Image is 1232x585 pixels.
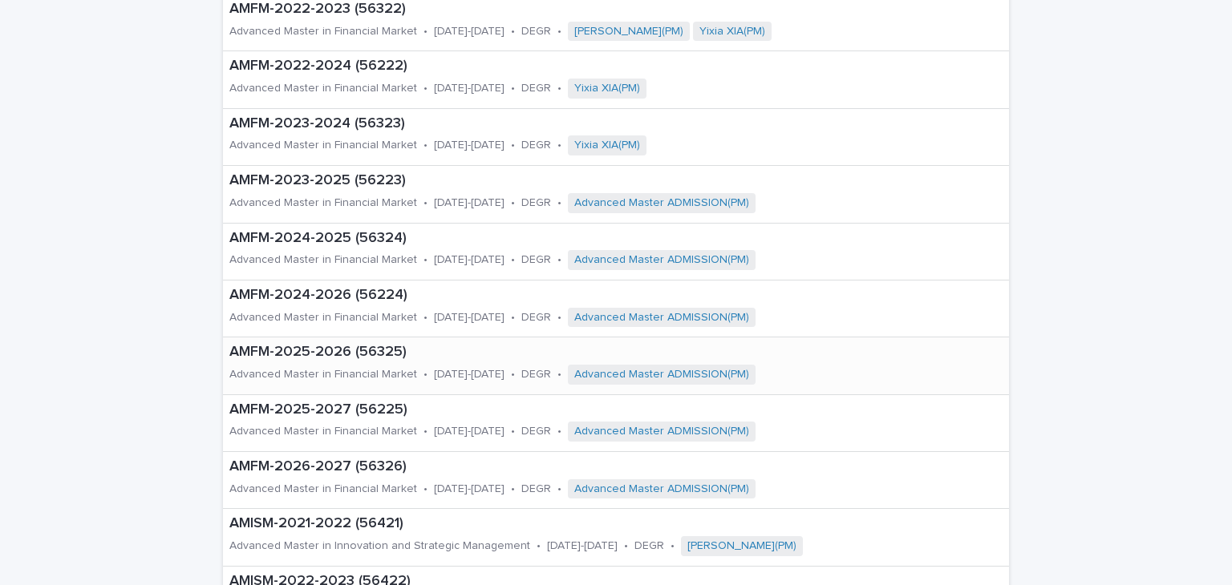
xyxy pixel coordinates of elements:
p: Advanced Master in Financial Market [229,25,417,38]
p: [DATE]-[DATE] [434,139,505,152]
p: DEGR [521,196,551,210]
p: AMFM-2026-2027 (56326) [229,458,936,476]
p: • [511,196,515,210]
p: • [557,311,561,325]
p: Advanced Master in Financial Market [229,482,417,496]
p: DEGR [634,539,664,553]
p: AMFM-2024-2026 (56224) [229,287,937,305]
p: • [557,196,561,210]
p: Advanced Master in Financial Market [229,196,417,210]
p: • [423,311,428,325]
a: [PERSON_NAME](PM) [687,539,796,553]
p: • [423,425,428,438]
p: Advanced Master in Financial Market [229,368,417,381]
p: [DATE]-[DATE] [434,311,505,325]
p: • [511,311,515,325]
a: [PERSON_NAME](PM) [574,25,683,38]
p: • [423,25,428,38]
p: DEGR [521,482,551,496]
a: AMFM-2022-2024 (56222)Advanced Master in Financial Market•[DATE]-[DATE]•DEGR•Yixia XIA(PM) [223,51,1009,108]
p: • [423,139,428,152]
a: AMFM-2026-2027 (56326)Advanced Master in Financial Market•[DATE]-[DATE]•DEGR•Advanced Master ADMI... [223,452,1009,509]
p: • [557,253,561,267]
p: Advanced Master in Financial Market [229,425,417,438]
p: AMISM-2021-2022 (56421) [229,515,980,533]
p: • [511,425,515,438]
p: • [557,425,561,438]
p: [DATE]-[DATE] [434,25,505,38]
a: Yixia XIA(PM) [699,25,765,38]
p: DEGR [521,139,551,152]
p: [DATE]-[DATE] [547,539,618,553]
p: • [624,539,628,553]
p: AMFM-2023-2024 (56323) [229,115,825,133]
p: • [423,368,428,381]
p: • [511,253,515,267]
p: • [511,139,515,152]
p: • [537,539,541,553]
a: Yixia XIA(PM) [574,139,640,152]
p: AMFM-2025-2027 (56225) [229,401,937,419]
a: AMFM-2024-2025 (56324)Advanced Master in Financial Market•[DATE]-[DATE]•DEGR•Advanced Master ADMI... [223,224,1009,280]
p: • [557,482,561,496]
a: Advanced Master ADMISSION(PM) [574,311,749,325]
p: Advanced Master in Financial Market [229,82,417,95]
a: Advanced Master ADMISSION(PM) [574,425,749,438]
p: • [557,25,561,38]
a: Advanced Master ADMISSION(PM) [574,253,749,267]
p: • [511,82,515,95]
p: • [557,139,561,152]
a: Advanced Master ADMISSION(PM) [574,482,749,496]
p: AMFM-2022-2023 (56322) [229,1,951,18]
p: • [511,368,515,381]
p: DEGR [521,82,551,95]
p: • [557,82,561,95]
p: • [423,82,428,95]
p: • [423,482,428,496]
p: • [671,539,675,553]
p: AMFM-2024-2025 (56324) [229,230,936,248]
p: DEGR [521,253,551,267]
p: AMFM-2023-2025 (56223) [229,172,935,190]
p: Advanced Master in Financial Market [229,253,417,267]
a: Yixia XIA(PM) [574,82,640,95]
p: [DATE]-[DATE] [434,82,505,95]
a: AMFM-2024-2026 (56224)Advanced Master in Financial Market•[DATE]-[DATE]•DEGR•Advanced Master ADMI... [223,280,1009,337]
a: AMFM-2023-2025 (56223)Advanced Master in Financial Market•[DATE]-[DATE]•DEGR•Advanced Master ADMI... [223,166,1009,223]
p: DEGR [521,311,551,325]
a: Advanced Master ADMISSION(PM) [574,196,749,210]
a: AMFM-2025-2027 (56225)Advanced Master in Financial Market•[DATE]-[DATE]•DEGR•Advanced Master ADMI... [223,395,1009,452]
p: [DATE]-[DATE] [434,253,505,267]
p: [DATE]-[DATE] [434,482,505,496]
p: Advanced Master in Financial Market [229,139,417,152]
p: DEGR [521,425,551,438]
p: Advanced Master in Innovation and Strategic Management [229,539,530,553]
p: Advanced Master in Financial Market [229,311,417,325]
a: AMFM-2025-2026 (56325)Advanced Master in Financial Market•[DATE]-[DATE]•DEGR•Advanced Master ADMI... [223,337,1009,394]
p: • [511,25,515,38]
a: Advanced Master ADMISSION(PM) [574,368,749,381]
p: AMFM-2025-2026 (56325) [229,344,936,361]
p: • [423,196,428,210]
p: • [511,482,515,496]
p: • [423,253,428,267]
p: DEGR [521,368,551,381]
p: DEGR [521,25,551,38]
a: AMFM-2023-2024 (56323)Advanced Master in Financial Market•[DATE]-[DATE]•DEGR•Yixia XIA(PM) [223,109,1009,166]
p: [DATE]-[DATE] [434,368,505,381]
p: • [557,368,561,381]
p: [DATE]-[DATE] [434,196,505,210]
p: AMFM-2022-2024 (56222) [229,58,828,75]
p: [DATE]-[DATE] [434,425,505,438]
a: AMISM-2021-2022 (56421)Advanced Master in Innovation and Strategic Management•[DATE]-[DATE]•DEGR•... [223,509,1009,566]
